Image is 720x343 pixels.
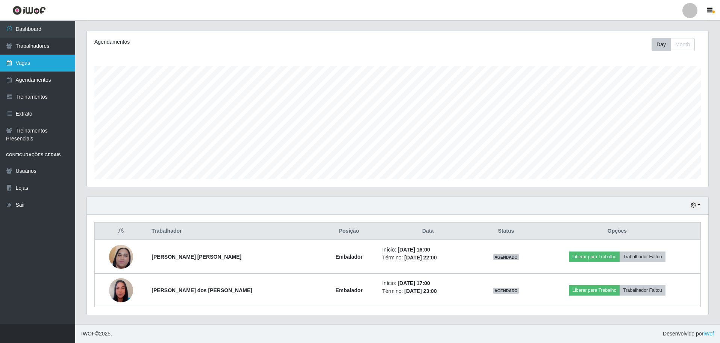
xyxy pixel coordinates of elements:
[398,247,430,253] time: [DATE] 16:00
[109,269,133,312] img: 1750256044557.jpeg
[663,330,714,338] span: Desenvolvido por
[81,330,112,338] span: © 2025 .
[382,254,473,262] li: Término:
[377,223,478,240] th: Data
[335,287,362,293] strong: Embalador
[405,255,437,261] time: [DATE] 22:00
[620,285,665,296] button: Trabalhador Faltou
[405,288,437,294] time: [DATE] 23:00
[569,285,620,296] button: Liberar para Trabalho
[152,254,241,260] strong: [PERSON_NAME] [PERSON_NAME]
[398,280,430,286] time: [DATE] 17:00
[569,252,620,262] button: Liberar para Trabalho
[152,287,252,293] strong: [PERSON_NAME] dos [PERSON_NAME]
[493,288,519,294] span: AGENDADO
[382,287,473,295] li: Término:
[382,279,473,287] li: Início:
[382,246,473,254] li: Início:
[478,223,534,240] th: Status
[81,331,95,337] span: IWOF
[670,38,695,51] button: Month
[12,6,46,15] img: CoreUI Logo
[652,38,695,51] div: First group
[109,230,133,284] img: 1739383182576.jpeg
[652,38,701,51] div: Toolbar with button groups
[320,223,377,240] th: Posição
[147,223,320,240] th: Trabalhador
[620,252,665,262] button: Trabalhador Faltou
[534,223,701,240] th: Opções
[703,331,714,337] a: iWof
[335,254,362,260] strong: Embalador
[493,254,519,260] span: AGENDADO
[94,38,341,46] div: Agendamentos
[652,38,671,51] button: Day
